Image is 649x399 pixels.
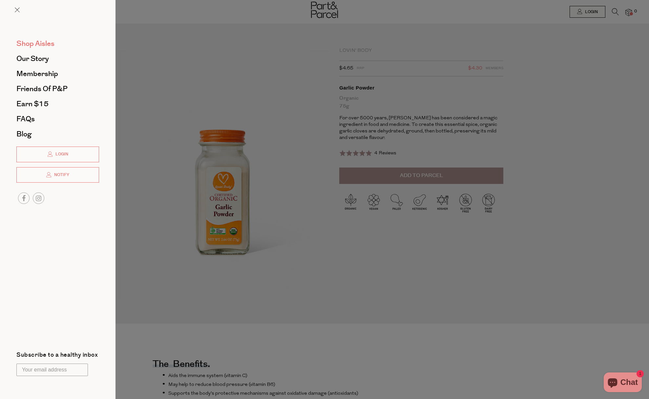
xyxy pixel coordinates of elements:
[16,115,99,123] a: FAQs
[16,147,99,162] a: Login
[16,129,31,139] span: Blog
[16,114,35,124] span: FAQs
[16,40,99,47] a: Shop Aisles
[16,352,98,360] label: Subscribe to a healthy inbox
[16,69,58,79] span: Membership
[602,372,644,394] inbox-online-store-chat: Shopify online store chat
[16,53,49,64] span: Our Story
[52,172,69,178] span: Notify
[16,130,99,138] a: Blog
[16,99,49,109] span: Earn $15
[16,364,88,376] input: Your email address
[16,38,54,49] span: Shop Aisles
[16,55,99,62] a: Our Story
[16,70,99,77] a: Membership
[16,167,99,183] a: Notify
[16,84,68,94] span: Friends of P&P
[16,100,99,108] a: Earn $15
[16,85,99,92] a: Friends of P&P
[54,151,68,157] span: Login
